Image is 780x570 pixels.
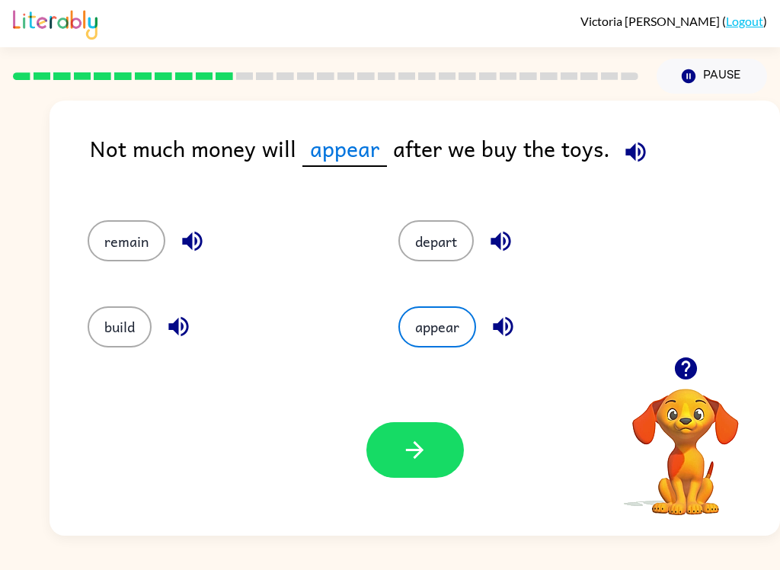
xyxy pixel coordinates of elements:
button: remain [88,220,165,261]
span: Victoria [PERSON_NAME] [580,14,722,28]
div: Not much money will after we buy the toys. [90,131,780,190]
img: Literably [13,6,97,40]
button: build [88,306,152,347]
span: appear [302,131,387,167]
video: Your browser must support playing .mp4 files to use Literably. Please try using another browser. [609,365,762,517]
button: appear [398,306,476,347]
a: Logout [726,14,763,28]
button: Pause [657,59,767,94]
div: ( ) [580,14,767,28]
button: depart [398,220,474,261]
